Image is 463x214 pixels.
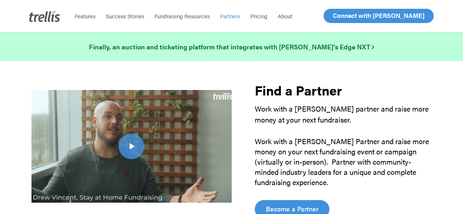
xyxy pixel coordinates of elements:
[255,103,432,125] p: Work with a [PERSON_NAME] partner and raise more money at your next fundraiser.
[220,12,240,20] span: Partners
[101,12,149,20] a: Success Stories
[70,12,101,20] a: Features
[89,42,374,52] a: Finally, an auction and ticketing platform that integrates with [PERSON_NAME]’s Edge NXT
[245,12,273,20] a: Pricing
[278,12,292,20] span: About
[255,136,432,187] p: Work with a [PERSON_NAME] Partner and raise more money on your next fundraising event or campaign...
[29,10,60,22] img: Trellis
[89,42,374,51] strong: Finally, an auction and ticketing platform that integrates with [PERSON_NAME]’s Edge NXT
[324,9,434,23] a: Connect with [PERSON_NAME]
[250,12,268,20] span: Pricing
[154,12,210,20] span: Fundraising Resources
[75,12,96,20] span: Features
[149,12,215,20] a: Fundraising Resources
[215,12,245,20] a: Partners
[266,204,318,214] span: Become a Partner
[273,12,298,20] a: About
[333,11,425,20] span: Connect with [PERSON_NAME]
[255,80,342,100] strong: Find a Partner
[106,12,144,20] span: Success Stories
